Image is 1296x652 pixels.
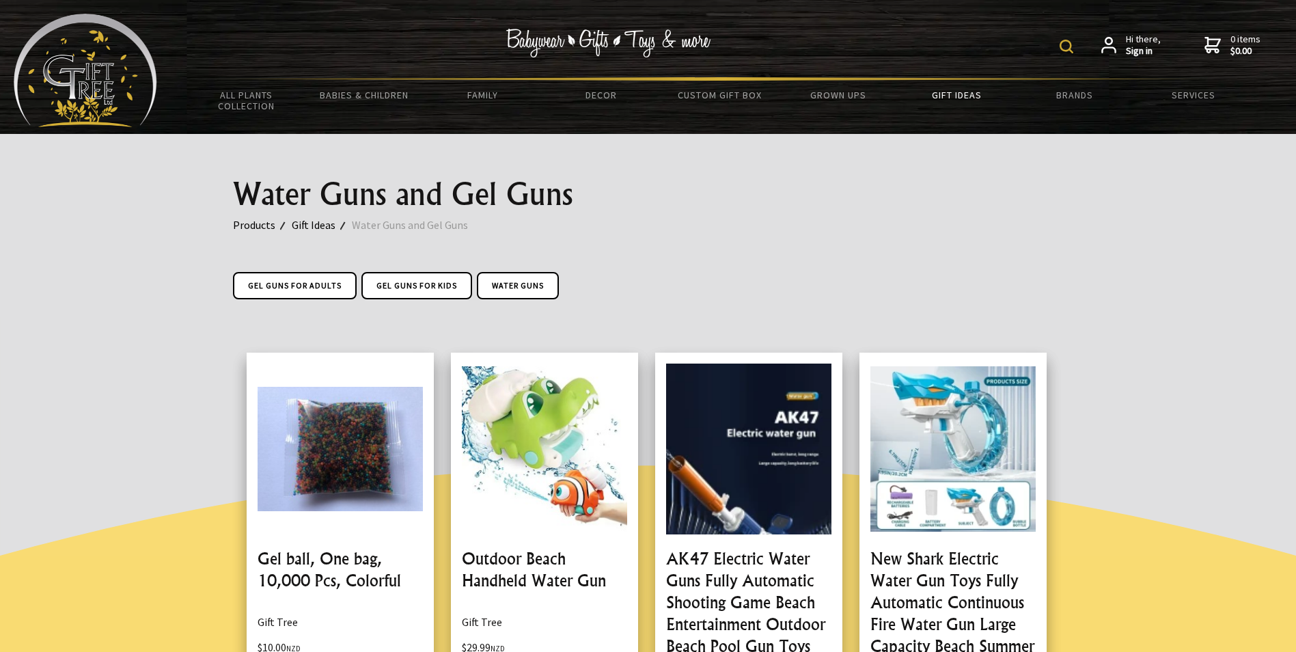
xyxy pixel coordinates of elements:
strong: Sign in [1126,45,1161,57]
img: Babyware - Gifts - Toys and more... [14,14,157,127]
a: Water Guns [477,272,559,299]
strong: $0.00 [1230,45,1260,57]
a: 0 items$0.00 [1204,33,1260,57]
a: Gel Guns For Adults [233,272,357,299]
img: Babywear - Gifts - Toys & more [506,29,711,57]
h1: Water Guns and Gel Guns [233,178,1064,210]
span: 0 items [1230,33,1260,57]
span: Hi there, [1126,33,1161,57]
a: Brands [1016,81,1134,109]
a: Gift Ideas [897,81,1015,109]
a: Custom Gift Box [661,81,779,109]
a: Services [1134,81,1252,109]
a: Gift Ideas [292,216,352,234]
a: Family [424,81,542,109]
a: Grown Ups [779,81,897,109]
a: Gel Guns For Kids [361,272,472,299]
a: All Plants Collection [187,81,305,120]
a: Decor [542,81,660,109]
a: Hi there,Sign in [1101,33,1161,57]
a: Water Guns and Gel Guns [352,216,484,234]
a: Products [233,216,292,234]
a: Babies & Children [305,81,424,109]
img: product search [1060,40,1073,53]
